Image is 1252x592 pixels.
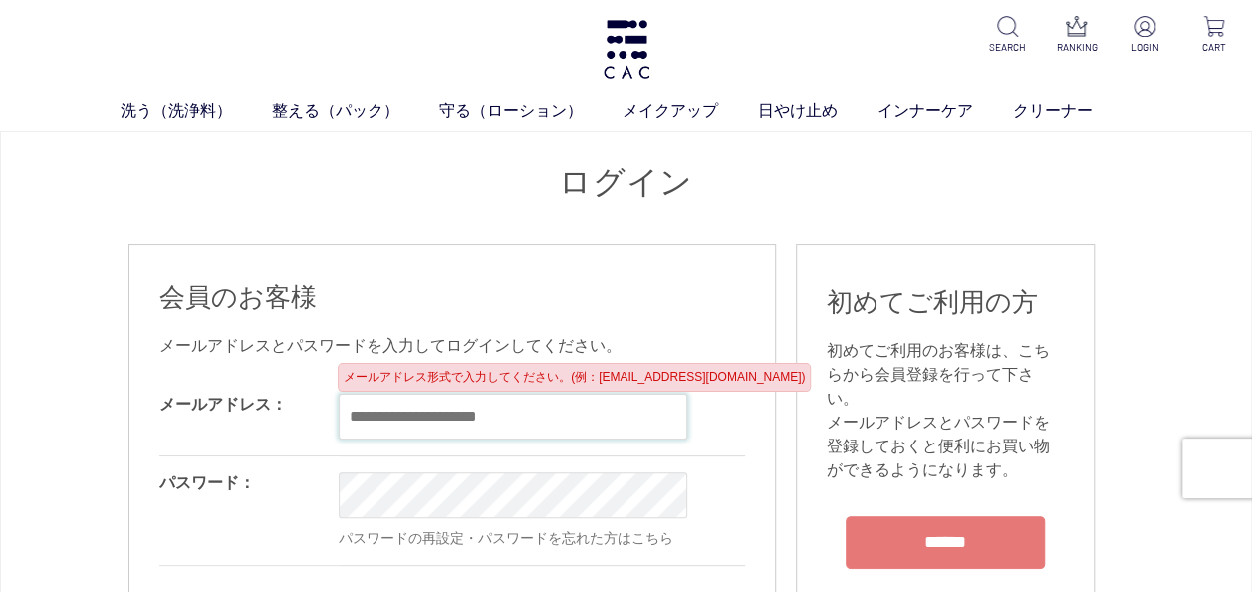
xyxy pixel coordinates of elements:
[272,99,439,123] a: 整える（パック）
[159,396,287,413] label: メールアドレス：
[986,16,1030,55] a: SEARCH
[159,334,745,358] div: メールアドレスとパスワードを入力してログインしてください。
[439,99,623,123] a: 守る（ローション）
[121,99,272,123] a: 洗う（洗浄料）
[1055,40,1099,55] p: RANKING
[339,530,673,546] a: パスワードの再設定・パスワードを忘れた方はこちら
[128,161,1125,204] h1: ログイン
[159,474,255,491] label: パスワード：
[1013,99,1132,123] a: クリーナー
[827,339,1064,482] div: 初めてご利用のお客様は、こちらから会員登録を行って下さい。 メールアドレスとパスワードを登録しておくと便利にお買い物ができるようになります。
[1192,40,1236,55] p: CART
[1124,40,1167,55] p: LOGIN
[986,40,1030,55] p: SEARCH
[623,99,758,123] a: メイクアップ
[338,363,811,392] div: メールアドレス形式で入力してください。(例：[EMAIL_ADDRESS][DOMAIN_NAME])
[1192,16,1236,55] a: CART
[159,282,317,312] span: 会員のお客様
[877,99,1013,123] a: インナーケア
[601,20,652,79] img: logo
[758,99,877,123] a: 日やけ止め
[827,287,1038,317] span: 初めてご利用の方
[1055,16,1099,55] a: RANKING
[1124,16,1167,55] a: LOGIN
